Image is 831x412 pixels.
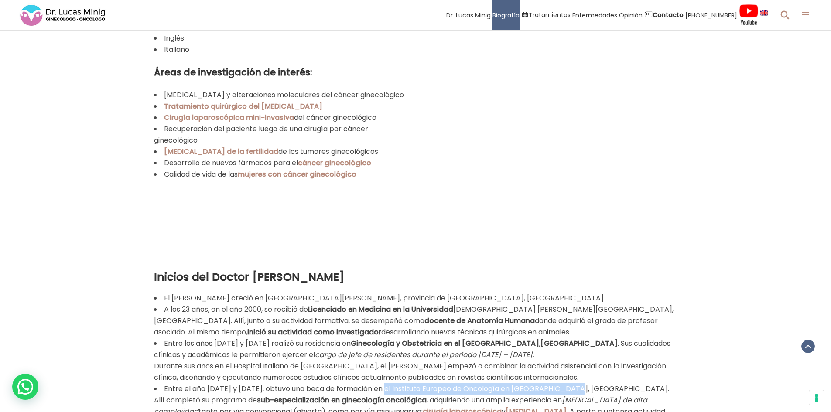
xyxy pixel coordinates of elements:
[446,10,491,20] span: Dr. Lucas Minig
[308,304,453,314] strong: Licenciado en Medicina en la Universidad
[247,327,381,337] strong: inició su actividad como investigador
[164,146,278,157] a: [MEDICAL_DATA] de la fertilidad
[154,293,677,304] li: El [PERSON_NAME] creció en [GEOGRAPHIC_DATA][PERSON_NAME], provincia de [GEOGRAPHIC_DATA], [GEOGR...
[238,169,356,179] a: mujeres con cáncer ginecológico
[154,146,409,157] li: de los tumores ginecológicos
[154,112,409,123] li: del cáncer ginecológico
[154,169,409,180] li: Calidad de vida de las
[424,316,535,326] strong: docente de Anatomía Humana
[422,110,677,253] iframe: El entrenamiento y la experiencia del ginecólogo oncólogo Dr Lucas Minig, en Valencia, España.
[529,10,571,20] span: Tratamientos
[154,123,409,146] li: Recuperación del paciente luego de una cirugía por cáncer ginecológico
[154,338,677,383] li: Entre los años [DATE] y [DATE] realizó su residencia en , . Sus cualidades clínicas y académicas ...
[154,66,312,78] strong: Áreas de investigación de interés:
[315,350,534,360] em: cargo de jefe de residentes durante el período [DATE] – [DATE].
[653,10,684,19] strong: Contacto
[351,338,539,348] strong: Ginecología y Obstetricia en el [GEOGRAPHIC_DATA]
[572,10,617,20] span: Enfermedades
[809,390,824,405] button: Sus preferencias de consentimiento para tecnologías de seguimiento
[739,4,759,26] img: Videos Youtube Ginecología
[154,44,409,55] li: Italiano
[540,338,618,348] strong: [GEOGRAPHIC_DATA]
[760,10,768,15] img: language english
[685,10,737,20] span: [PHONE_NUMBER]
[492,10,520,20] span: Biografía
[154,304,677,338] li: A los 23 años, en el año 2000, se recibió de [DEMOGRAPHIC_DATA] [PERSON_NAME][GEOGRAPHIC_DATA], [...
[12,374,38,400] div: WhatsApp contact
[154,33,409,44] li: Inglés
[154,157,409,169] li: Desarrollo de nuevos fármacos para el
[298,158,371,168] a: cáncer ginecológico
[257,395,427,405] strong: sub-especialización en ginecología oncológica
[154,269,345,285] strong: Inicios del Doctor [PERSON_NAME]
[164,101,322,111] a: Tratamiento quirúrgico del [MEDICAL_DATA]
[619,10,643,20] span: Opinión
[164,112,294,123] a: Cirugía laparoscópica mini-invasiva
[154,89,409,101] li: [MEDICAL_DATA] y alteraciones moleculares del cáncer ginecológico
